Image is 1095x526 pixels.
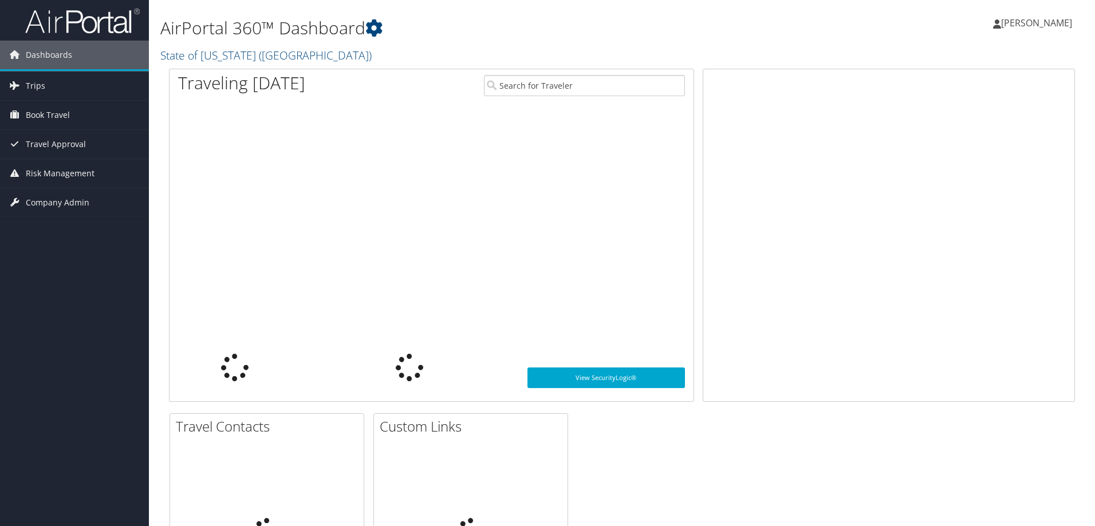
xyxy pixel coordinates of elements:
h1: Traveling [DATE] [178,71,305,95]
a: [PERSON_NAME] [993,6,1084,40]
span: Dashboards [26,41,72,69]
input: Search for Traveler [484,75,685,96]
span: Company Admin [26,188,89,217]
img: airportal-logo.png [25,7,140,34]
span: [PERSON_NAME] [1001,17,1072,29]
h1: AirPortal 360™ Dashboard [160,16,776,40]
a: View SecurityLogic® [527,367,685,388]
span: Risk Management [26,159,94,188]
span: Book Travel [26,101,70,129]
h2: Travel Contacts [176,417,364,436]
span: Travel Approval [26,130,86,159]
a: State of [US_STATE] ([GEOGRAPHIC_DATA]) [160,48,375,63]
h2: Custom Links [380,417,568,436]
span: Trips [26,72,45,100]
